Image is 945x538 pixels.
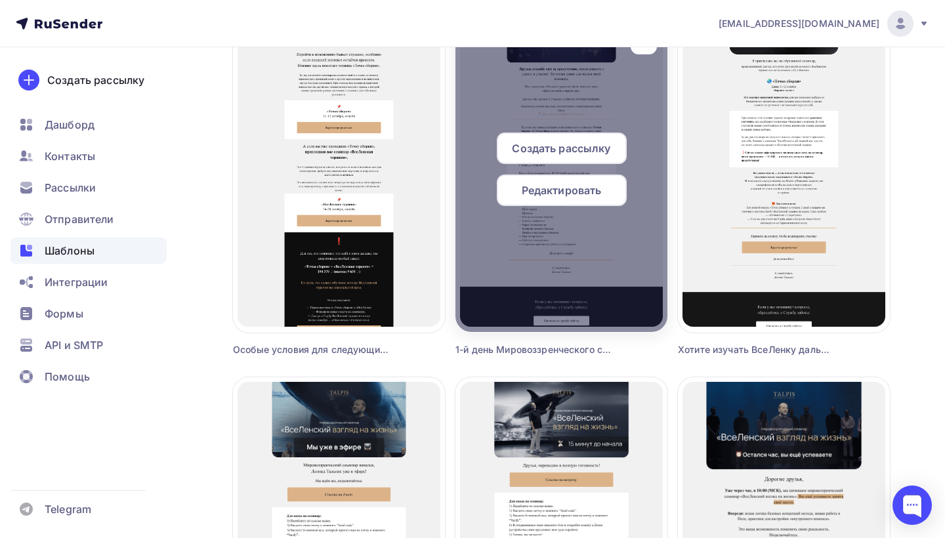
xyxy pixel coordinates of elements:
[678,343,837,356] div: Хотите изучать ВсеЛенку дальше?
[45,117,94,133] span: Дашборд
[45,274,108,290] span: Интеграции
[10,143,167,169] a: Контакты
[45,211,114,227] span: Отправители
[719,10,929,37] a: [EMAIL_ADDRESS][DOMAIN_NAME]
[47,72,144,88] div: Создать рассылку
[45,180,96,196] span: Рассылки
[522,182,602,198] span: Редактировать
[10,112,167,138] a: Дашборд
[10,175,167,201] a: Рассылки
[45,501,91,517] span: Telegram
[10,206,167,232] a: Отправители
[512,140,610,156] span: Создать рассылку
[45,148,95,164] span: Контакты
[45,243,94,259] span: Шаблоны
[45,369,90,384] span: Помощь
[10,300,167,327] a: Формы
[455,343,614,356] div: 1-й день Мировоззренческого семинара завершён!
[45,306,83,321] span: Формы
[233,343,392,356] div: Особые условия для следующих семинаров
[10,238,167,264] a: Шаблоны
[719,17,879,30] span: [EMAIL_ADDRESS][DOMAIN_NAME]
[45,337,103,353] span: API и SMTP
